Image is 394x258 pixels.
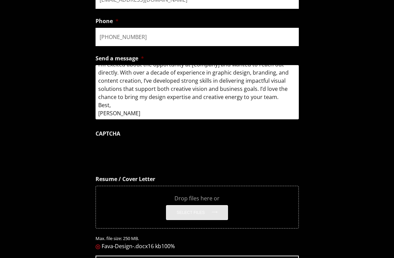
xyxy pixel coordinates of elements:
label: Resume / Cover Letter [96,176,155,183]
iframe: Chat Widget [272,179,394,258]
span: Max. file size: 250 MB. [96,230,144,241]
button: select files, resume / cover letter [166,205,228,220]
span: 100% [161,242,175,250]
label: Send a message [96,55,144,62]
img: Delete this file [96,244,100,249]
label: Phone [96,18,119,25]
span: 16 kb [148,242,161,250]
span: Fava-Design-.docx [102,242,148,250]
iframe: reCAPTCHA [96,140,199,167]
span: Drop files here or [104,194,290,202]
label: CAPTCHA [96,130,120,137]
